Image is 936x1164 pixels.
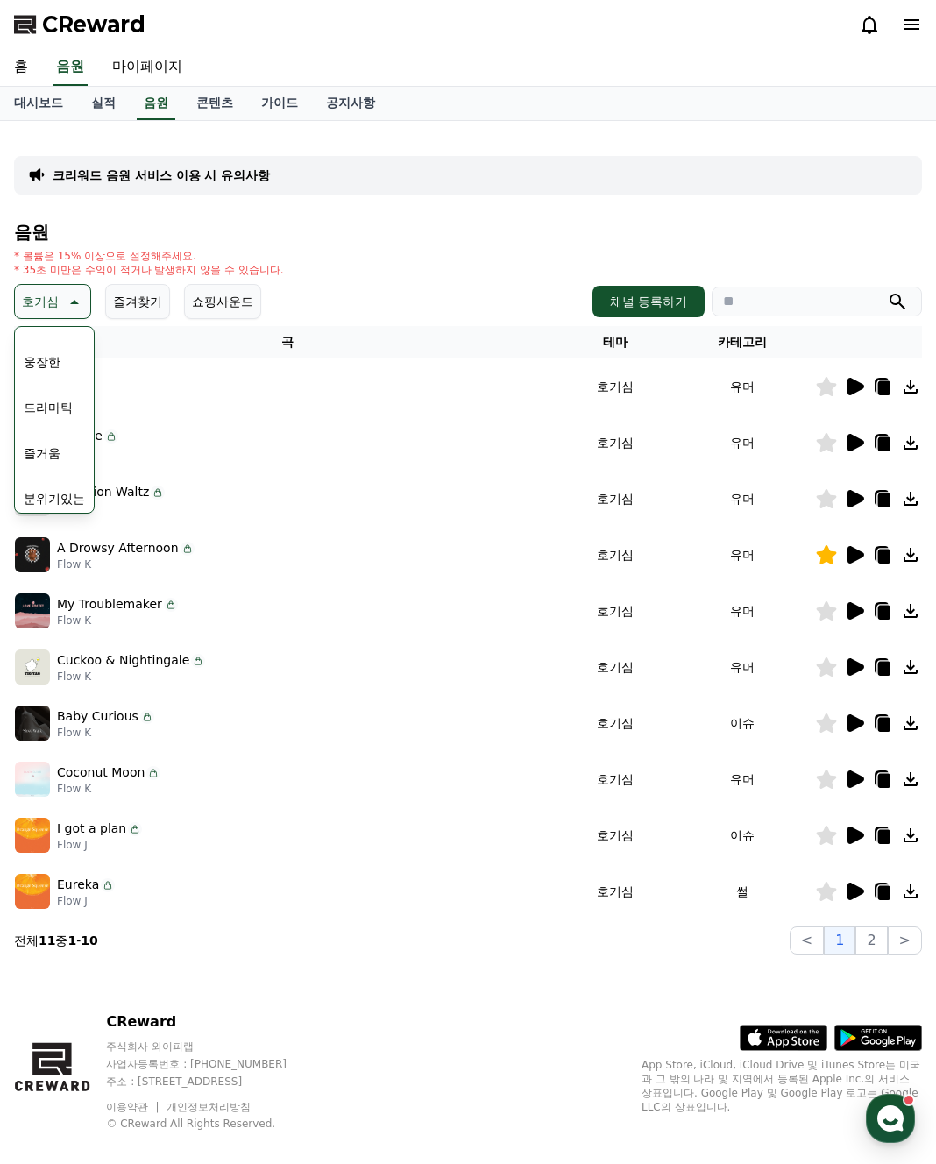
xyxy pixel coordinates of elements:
span: 홈 [55,582,66,596]
a: 음원 [137,87,175,120]
img: music [15,537,50,572]
img: music [15,762,50,797]
td: 호기심 [561,471,670,527]
button: 분위기있는 [17,479,92,518]
a: 콘텐츠 [182,87,247,120]
p: Flow K [57,501,165,515]
img: music [15,649,50,685]
a: 설정 [226,556,337,600]
td: 유머 [670,639,815,695]
button: 웅장한 [17,343,67,381]
p: 주소 : [STREET_ADDRESS] [106,1075,320,1089]
a: CReward [14,11,145,39]
p: Cuckoo & Nightingale [57,651,189,670]
a: 대화 [116,556,226,600]
td: 유머 [670,527,815,583]
a: 가이드 [247,87,312,120]
td: 호기심 [561,695,670,751]
td: 썰 [670,863,815,919]
strong: 11 [39,933,55,948]
button: < [790,926,824,955]
td: 유머 [670,415,815,471]
p: Flow K [57,557,195,571]
p: © CReward All Rights Reserved. [106,1117,320,1131]
p: App Store, iCloud, iCloud Drive 및 iTunes Store는 미국과 그 밖의 나라 및 지역에서 등록된 Apple Inc.의 서비스 상표입니다. Goo... [642,1058,922,1114]
p: 사업자등록번호 : [PHONE_NUMBER] [106,1057,320,1071]
p: Flow K [57,614,178,628]
p: * 볼륨은 15% 이상으로 설정해주세요. [14,249,284,263]
td: 유머 [670,358,815,415]
button: 즐겨찾기 [105,284,170,319]
th: 테마 [561,326,670,358]
td: 호기심 [561,751,670,807]
p: Flow K [57,782,160,796]
button: 쇼핑사운드 [184,284,261,319]
p: 주식회사 와이피랩 [106,1040,320,1054]
p: Coconut Moon [57,763,145,782]
a: 실적 [77,87,130,120]
td: 호기심 [561,358,670,415]
td: 이슈 [670,695,815,751]
strong: 10 [81,933,97,948]
td: 호기심 [561,863,670,919]
button: 채널 등록하기 [592,286,705,317]
p: 호기심 [22,289,59,314]
p: A Drowsy Afternoon [57,539,179,557]
td: 호기심 [561,807,670,863]
th: 카테고리 [670,326,815,358]
p: Flow J [57,894,115,908]
td: 유머 [670,751,815,807]
td: 유머 [670,471,815,527]
td: 호기심 [561,583,670,639]
td: 호기심 [561,415,670,471]
button: 호기심 [14,284,91,319]
button: > [888,926,922,955]
a: 공지사항 [312,87,389,120]
p: Question Waltz [57,483,149,501]
a: 홈 [5,556,116,600]
p: Baby Curious [57,707,138,726]
button: 즐거움 [17,434,67,472]
p: My Troublemaker [57,595,162,614]
img: music [15,593,50,628]
h4: 음원 [14,223,922,242]
a: 음원 [53,49,88,86]
p: Flow K [57,670,205,684]
img: music [15,874,50,909]
button: 드라마틱 [17,388,80,427]
p: I got a plan [57,820,126,838]
button: 1 [824,926,855,955]
p: CReward [106,1011,320,1033]
img: music [15,706,50,741]
th: 곡 [14,326,561,358]
span: 설정 [271,582,292,596]
p: * 35초 미만은 수익이 적거나 발생하지 않을 수 있습니다. [14,263,284,277]
span: CReward [42,11,145,39]
img: music [15,818,50,853]
a: 이용약관 [106,1101,161,1113]
button: 2 [855,926,887,955]
a: 크리워드 음원 서비스 이용 시 유의사항 [53,167,270,184]
td: 유머 [670,583,815,639]
a: 개인정보처리방침 [167,1101,251,1113]
span: 대화 [160,583,181,597]
p: Flow K [57,726,154,740]
p: 전체 중 - [14,932,98,949]
strong: 1 [67,933,76,948]
p: Flow J [57,838,142,852]
a: 마이페이지 [98,49,196,86]
p: Eureka [57,876,99,894]
td: 이슈 [670,807,815,863]
td: 호기심 [561,527,670,583]
td: 호기심 [561,639,670,695]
